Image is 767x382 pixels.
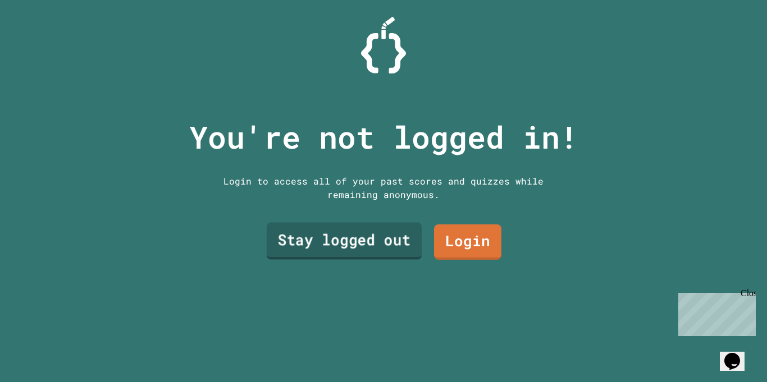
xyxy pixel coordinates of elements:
[674,288,756,336] iframe: chat widget
[4,4,77,71] div: Chat with us now!Close
[434,224,501,260] a: Login
[267,223,422,260] a: Stay logged out
[361,17,406,73] img: Logo.svg
[215,174,552,201] div: Login to access all of your past scores and quizzes while remaining anonymous.
[189,114,578,160] p: You're not logged in!
[720,337,756,371] iframe: chat widget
